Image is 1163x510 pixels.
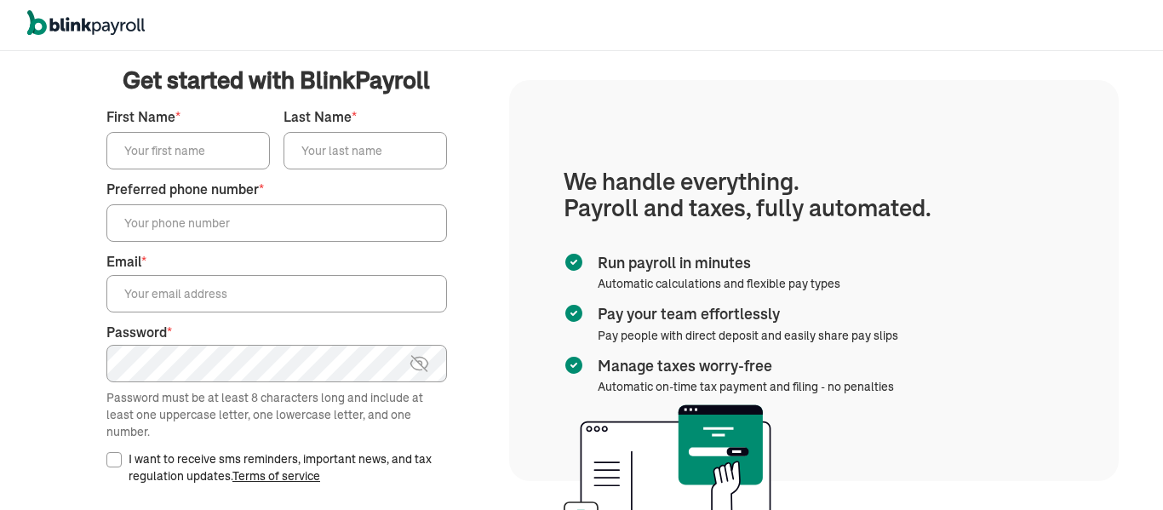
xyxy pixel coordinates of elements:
[106,389,447,440] div: Password must be at least 8 characters long and include at least one uppercase letter, one lowerc...
[106,252,447,272] label: Email
[106,132,270,169] input: Your first name
[284,132,447,169] input: Your last name
[598,355,887,377] span: Manage taxes worry-free
[284,107,447,127] label: Last Name
[564,355,584,375] img: checkmark
[232,468,320,484] a: Terms of service
[106,180,447,199] label: Preferred phone number
[598,303,891,325] span: Pay your team effortlessly
[106,323,447,342] label: Password
[598,252,834,274] span: Run payroll in minutes
[564,303,584,324] img: checkmark
[106,107,270,127] label: First Name
[598,276,840,291] span: Automatic calculations and flexible pay types
[129,450,447,484] label: I want to receive sms reminders, important news, and tax regulation updates.
[598,328,898,343] span: Pay people with direct deposit and easily share pay slips
[564,169,1064,221] h1: We handle everything. Payroll and taxes, fully automated.
[409,353,430,374] img: eye
[123,63,430,97] span: Get started with BlinkPayroll
[27,10,145,36] img: logo
[564,252,584,272] img: checkmark
[598,379,894,394] span: Automatic on-time tax payment and filing - no penalties
[106,204,447,242] input: Your phone number
[106,275,447,312] input: Your email address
